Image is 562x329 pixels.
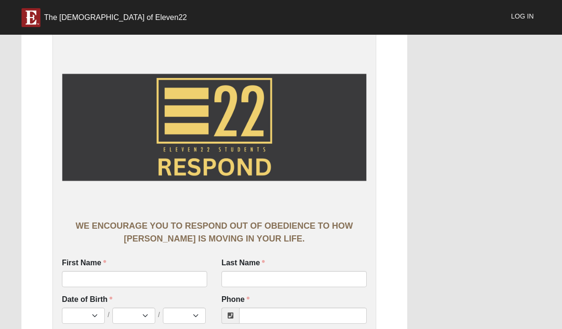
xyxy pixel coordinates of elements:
label: Date of Birth [62,294,207,305]
span: / [108,310,110,320]
span: / [158,310,160,320]
div: The [DEMOGRAPHIC_DATA] of Eleven22 [44,13,187,22]
div: WE ENCOURAGE YOU TO RESPOND OUT OF OBEDIENCE TO HOW [PERSON_NAME] IS MOVING IN YOUR LIFE. [62,220,367,245]
img: E-icon-fireweed-White-TM.png [21,8,40,27]
a: Log In [504,4,541,28]
img: Header Image [62,42,367,213]
a: The [DEMOGRAPHIC_DATA] of Eleven22 [14,3,194,27]
label: Last Name [221,258,265,269]
label: Phone [221,294,250,305]
label: First Name [62,258,106,269]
